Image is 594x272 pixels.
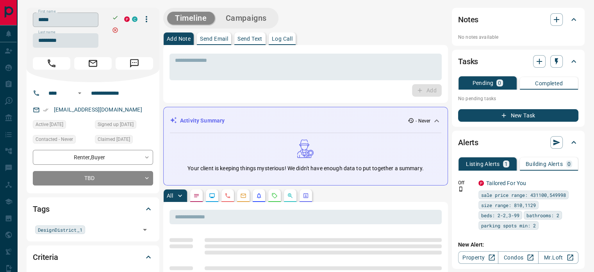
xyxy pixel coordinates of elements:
div: Criteria [33,248,153,267]
p: 0 [567,161,571,167]
button: New Task [458,109,578,122]
p: Listing Alerts [466,161,500,167]
div: condos.ca [132,16,137,22]
p: - Never [416,117,430,124]
button: Open [139,224,150,235]
p: Activity Summary [180,117,225,125]
p: 1 [505,161,508,167]
a: Condos [498,251,538,264]
p: Your client is keeping things mysterious! We didn't have enough data to put together a summary. [187,164,423,173]
h2: Tasks [458,55,478,68]
div: Sun Sep 15 2019 [95,135,153,146]
div: TBD [33,171,153,186]
svg: Opportunities [287,193,293,199]
div: Notes [458,10,578,29]
label: Last name [38,30,55,35]
svg: Notes [193,193,200,199]
div: Tasks [458,52,578,71]
p: Pending [472,80,493,86]
p: Completed [535,81,563,86]
div: Sun Sep 15 2019 [95,120,153,131]
span: bathrooms: 2 [526,211,559,219]
span: Active [DATE] [36,121,63,128]
svg: Listing Alerts [256,193,262,199]
button: Timeline [167,12,215,25]
p: 0 [498,80,501,86]
span: DesignDistrict_1 [38,226,82,234]
button: Open [75,88,84,98]
p: Send Text [237,36,262,41]
a: [EMAIL_ADDRESS][DOMAIN_NAME] [54,106,142,113]
button: Campaigns [218,12,275,25]
span: parking spots min: 2 [481,222,536,229]
span: Email [74,57,112,70]
p: All [167,193,173,198]
div: Thu May 05 2022 [33,120,91,131]
svg: Email Verified [43,107,48,113]
p: Building Alerts [526,161,563,167]
span: Message [116,57,153,70]
span: Contacted - Never [36,135,73,143]
a: Mr.Loft [538,251,578,264]
span: sale price range: 431100,549998 [481,191,566,199]
h2: Tags [33,203,49,215]
p: Log Call [272,36,293,41]
h2: Criteria [33,251,58,263]
div: property.ca [478,180,484,186]
p: Off [458,179,474,186]
svg: Push Notification Only [458,186,464,192]
span: Call [33,57,70,70]
a: Property [458,251,498,264]
p: No pending tasks [458,93,578,104]
span: size range: 810,1129 [481,201,536,209]
span: Signed up [DATE] [98,121,134,128]
div: Tags [33,200,153,218]
h2: Notes [458,13,478,26]
div: Alerts [458,133,578,152]
p: Send Email [200,36,228,41]
div: property.ca [124,16,130,22]
svg: Calls [225,193,231,199]
div: Activity Summary- Never [170,113,441,128]
h2: Alerts [458,136,478,149]
svg: Lead Browsing Activity [209,193,215,199]
svg: Agent Actions [303,193,309,199]
svg: Emails [240,193,246,199]
label: First name [38,9,55,14]
span: beds: 2-2,3-99 [481,211,519,219]
div: Renter , Buyer [33,150,153,164]
p: New Alert: [458,241,578,249]
a: Tailored For You [486,180,526,186]
span: Claimed [DATE] [98,135,130,143]
p: No notes available [458,34,578,41]
p: Add Note [167,36,191,41]
svg: Requests [271,193,278,199]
